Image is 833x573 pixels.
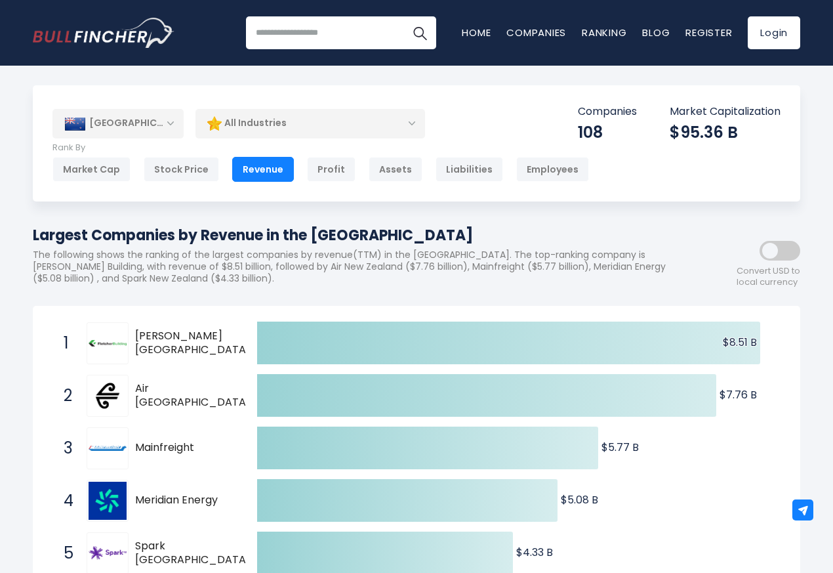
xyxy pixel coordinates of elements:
span: Spark [GEOGRAPHIC_DATA] [135,540,251,567]
span: Meridian Energy [135,494,234,507]
span: Mainfreight [135,441,234,455]
div: All Industries [195,108,425,138]
img: Spark New Zealand [89,546,127,560]
text: $4.33 B [516,545,553,560]
div: Liabilities [436,157,503,182]
span: 4 [57,490,70,512]
div: Employees [516,157,589,182]
a: Register [685,26,732,39]
div: Stock Price [144,157,219,182]
a: Go to homepage [33,18,174,48]
p: Market Capitalization [670,105,781,119]
div: Revenue [232,157,294,182]
a: Ranking [582,26,626,39]
a: Companies [506,26,566,39]
img: Mainfreight [89,446,127,451]
div: Profit [307,157,356,182]
a: Login [748,16,800,49]
p: Rank By [52,142,589,154]
span: [PERSON_NAME][GEOGRAPHIC_DATA] [135,329,251,357]
span: Convert USD to local currency [737,266,800,288]
text: $8.51 B [723,335,757,350]
span: 3 [57,437,70,459]
img: Fletcher Building [89,340,127,347]
span: 5 [57,542,70,564]
div: 108 [578,122,637,142]
div: Assets [369,157,422,182]
a: Blog [642,26,670,39]
img: Meridian Energy [89,482,127,520]
h1: Largest Companies by Revenue in the [GEOGRAPHIC_DATA] [33,224,682,246]
span: Air [GEOGRAPHIC_DATA] [135,382,251,410]
button: Search [403,16,436,49]
p: The following shows the ranking of the largest companies by revenue(TTM) in the [GEOGRAPHIC_DATA]... [33,249,682,285]
span: 2 [57,385,70,407]
a: Home [462,26,491,39]
text: $5.08 B [561,492,598,507]
p: Companies [578,105,637,119]
text: $5.77 B [601,440,639,455]
div: [GEOGRAPHIC_DATA] [52,109,184,138]
text: $7.76 B [720,387,757,402]
img: Bullfincher logo [33,18,174,48]
span: 1 [57,332,70,354]
div: $95.36 B [670,122,781,142]
img: Air New Zealand [89,377,127,415]
div: Market Cap [52,157,131,182]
